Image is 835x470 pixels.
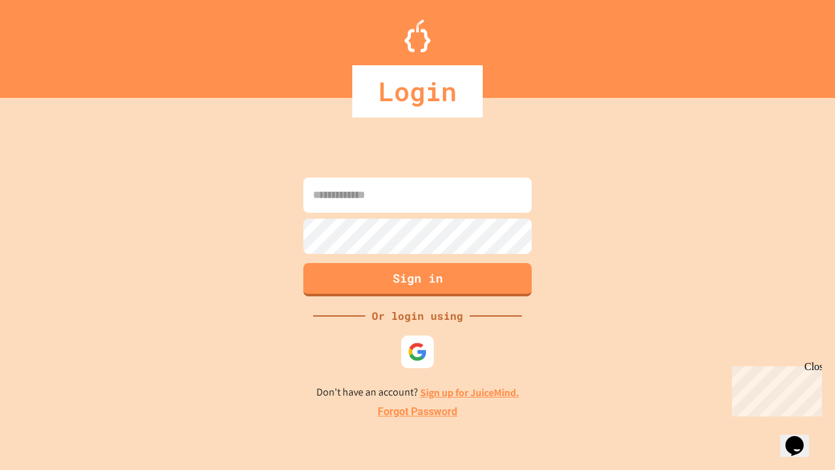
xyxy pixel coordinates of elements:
img: google-icon.svg [408,342,427,362]
div: Or login using [365,308,470,324]
a: Forgot Password [378,404,457,420]
button: Sign in [303,263,532,296]
iframe: chat widget [780,418,822,457]
p: Don't have an account? [316,384,519,401]
div: Login [352,65,483,117]
div: Chat with us now!Close [5,5,90,83]
img: Logo.svg [404,20,431,52]
a: Sign up for JuiceMind. [420,386,519,399]
iframe: chat widget [727,361,822,416]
